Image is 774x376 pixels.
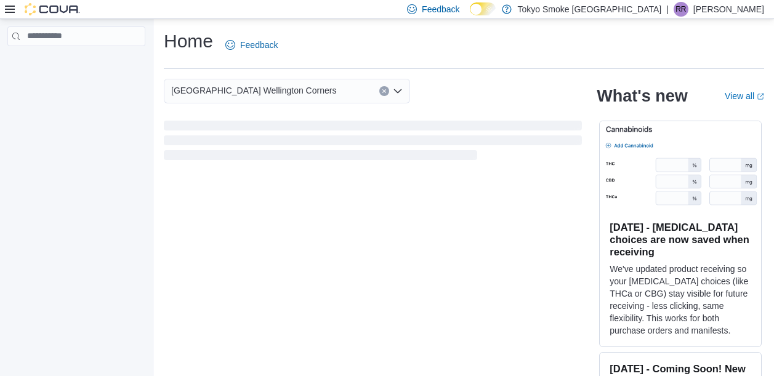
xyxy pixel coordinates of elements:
span: Dark Mode [470,15,470,16]
p: We've updated product receiving so your [MEDICAL_DATA] choices (like THCa or CBG) stay visible fo... [610,263,751,337]
img: Cova [25,3,80,15]
h3: [DATE] - [MEDICAL_DATA] choices are now saved when receiving [610,221,751,258]
input: Dark Mode [470,2,496,15]
span: [GEOGRAPHIC_DATA] Wellington Corners [171,83,336,98]
p: | [666,2,669,17]
span: Feedback [422,3,459,15]
button: Open list of options [393,86,403,96]
h2: What's new [597,86,687,106]
p: [PERSON_NAME] [693,2,764,17]
button: Clear input [379,86,389,96]
a: View allExternal link [725,91,764,101]
span: Feedback [240,39,278,51]
svg: External link [757,93,764,100]
nav: Complex example [7,49,145,78]
div: Ryan Ridsdale [674,2,688,17]
p: Tokyo Smoke [GEOGRAPHIC_DATA] [518,2,662,17]
span: Loading [164,123,582,162]
h1: Home [164,29,213,54]
span: RR [675,2,686,17]
a: Feedback [220,33,283,57]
